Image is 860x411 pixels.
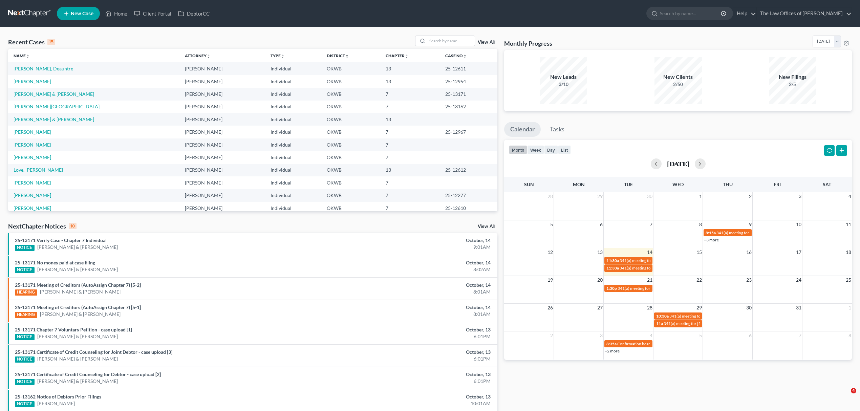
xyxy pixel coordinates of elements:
a: [PERSON_NAME] [14,142,51,148]
a: View All [478,224,495,229]
a: [PERSON_NAME] [14,192,51,198]
td: OKWB [321,126,380,138]
div: 9:01AM [337,244,491,251]
span: 12 [547,248,554,256]
span: 8 [698,220,703,229]
span: 4 [851,388,856,393]
span: 11 [845,220,852,229]
a: [PERSON_NAME] & [PERSON_NAME] [37,378,118,385]
div: 15 [47,39,55,45]
div: October, 14 [337,237,491,244]
i: unfold_more [463,54,467,58]
span: 3 [599,331,603,340]
span: 6 [599,220,603,229]
div: October, 14 [337,304,491,311]
a: [PERSON_NAME] [37,400,75,407]
td: 7 [380,151,440,164]
div: October, 13 [337,393,491,400]
td: 25-12612 [440,164,497,176]
a: Chapterunfold_more [386,53,409,58]
td: [PERSON_NAME] [179,189,265,202]
a: 25-13171 Certificate of Credit Counseling for Debtor - case upload [2] [15,371,161,377]
span: Tue [624,181,633,187]
td: [PERSON_NAME] [179,202,265,214]
span: 341(a) meeting for [PERSON_NAME] [669,313,735,319]
h2: [DATE] [667,160,689,167]
span: 341(a) meeting for [PERSON_NAME] [620,258,685,263]
a: Case Nounfold_more [445,53,467,58]
span: 341(a) meeting for [PERSON_NAME] [620,265,685,271]
td: 25-12610 [440,202,497,214]
span: Sat [823,181,831,187]
a: [PERSON_NAME] & [PERSON_NAME] [37,266,118,273]
span: 31 [795,304,802,312]
td: OKWB [321,151,380,164]
div: NOTICE [15,245,35,251]
button: month [509,145,527,154]
td: OKWB [321,101,380,113]
td: Individual [265,202,321,214]
div: New Clients [654,73,702,81]
td: Individual [265,176,321,189]
div: New Filings [769,73,816,81]
td: Individual [265,138,321,151]
h3: Monthly Progress [504,39,552,47]
span: 6 [748,331,752,340]
td: Individual [265,75,321,88]
div: NOTICE [15,401,35,407]
span: 29 [597,192,603,200]
button: list [558,145,571,154]
button: day [544,145,558,154]
a: [PERSON_NAME] [14,205,51,211]
a: 25-13171 Verify Case - Chapter 7 Individual [15,237,107,243]
td: [PERSON_NAME] [179,164,265,176]
div: October, 13 [337,326,491,333]
a: [PERSON_NAME] [14,180,51,186]
a: Districtunfold_more [327,53,349,58]
span: 24 [795,276,802,284]
span: 18 [845,248,852,256]
div: October, 13 [337,349,491,355]
a: Help [733,7,756,20]
span: 21 [646,276,653,284]
td: 25-13171 [440,88,497,100]
a: DebtorCC [175,7,213,20]
span: 15 [696,248,703,256]
a: [PERSON_NAME], Deauntre [14,66,73,71]
td: 25-12967 [440,126,497,138]
a: 25-13171 Certificate of Credit Counseling for Joint Debtor - case upload [3] [15,349,172,355]
a: Calendar [504,122,541,137]
a: +3 more [704,237,719,242]
i: unfold_more [207,54,211,58]
div: NOTICE [15,334,35,340]
i: unfold_more [26,54,30,58]
a: 25-13171 Chapter 7 Voluntary Petition - case upload [1] [15,327,132,332]
span: 8 [848,331,852,340]
span: 28 [646,304,653,312]
a: [PERSON_NAME] & [PERSON_NAME] [14,116,94,122]
span: 2 [550,331,554,340]
span: 17 [795,248,802,256]
span: 1:30p [606,286,617,291]
span: 16 [746,248,752,256]
td: OKWB [321,176,380,189]
div: Recent Cases [8,38,55,46]
td: 13 [380,113,440,126]
div: 2/50 [654,81,702,88]
td: 13 [380,164,440,176]
input: Search by name... [427,36,475,46]
div: 2/5 [769,81,816,88]
span: 30 [746,304,752,312]
td: 7 [380,101,440,113]
i: unfold_more [281,54,285,58]
td: 25-12611 [440,62,497,75]
td: [PERSON_NAME] [179,101,265,113]
div: October, 14 [337,282,491,288]
span: 26 [547,304,554,312]
input: Search by name... [660,7,722,20]
a: +2 more [605,348,620,353]
span: 341(a) meeting for [PERSON_NAME] [618,286,683,291]
span: 7 [798,331,802,340]
td: 25-12954 [440,75,497,88]
td: OKWB [321,113,380,126]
